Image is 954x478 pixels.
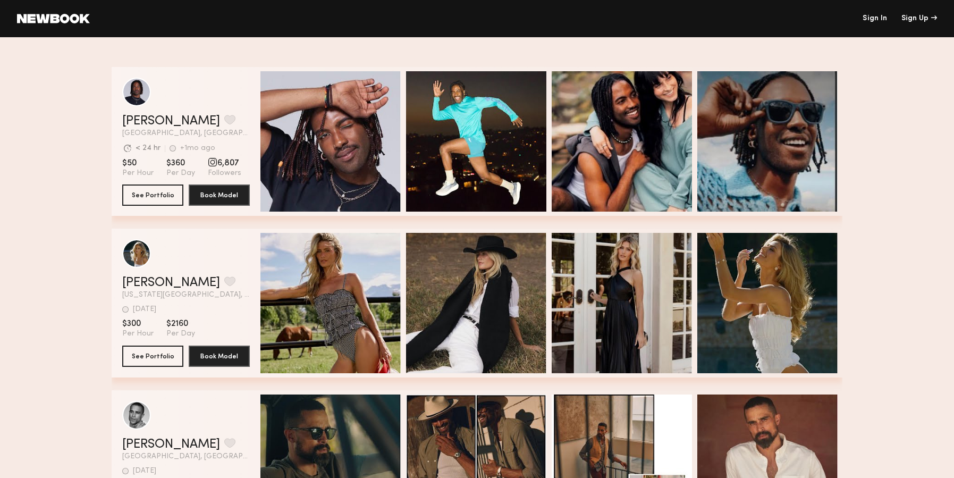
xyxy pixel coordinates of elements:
[122,158,154,169] span: $50
[166,169,195,178] span: Per Day
[122,130,250,137] span: [GEOGRAPHIC_DATA], [GEOGRAPHIC_DATA]
[208,169,241,178] span: Followers
[189,185,250,206] button: Book Model
[136,145,161,152] div: < 24 hr
[901,15,937,22] div: Sign Up
[122,318,154,329] span: $300
[122,329,154,339] span: Per Hour
[122,346,183,367] button: See Portfolio
[122,291,250,299] span: [US_STATE][GEOGRAPHIC_DATA], [GEOGRAPHIC_DATA]
[208,158,241,169] span: 6,807
[122,185,183,206] button: See Portfolio
[122,438,220,451] a: [PERSON_NAME]
[133,467,156,475] div: [DATE]
[863,15,887,22] a: Sign In
[166,158,195,169] span: $360
[166,318,195,329] span: $2160
[122,276,220,289] a: [PERSON_NAME]
[122,115,220,128] a: [PERSON_NAME]
[180,145,215,152] div: +1mo ago
[166,329,195,339] span: Per Day
[122,453,250,460] span: [GEOGRAPHIC_DATA], [GEOGRAPHIC_DATA]
[133,306,156,313] div: [DATE]
[189,346,250,367] button: Book Model
[122,169,154,178] span: Per Hour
